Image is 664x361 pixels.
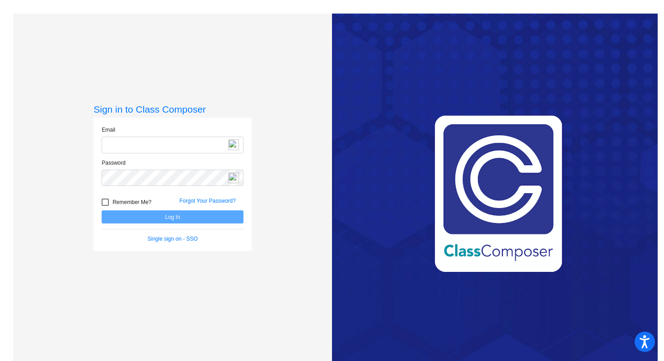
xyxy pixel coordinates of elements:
img: npw-badge-icon-locked.svg [228,139,239,150]
label: Password [102,159,126,167]
span: Remember Me? [112,197,151,208]
a: Forgot Your Password? [179,198,236,204]
label: Email [102,126,115,134]
a: Single sign on - SSO [148,236,198,242]
button: Log In [102,210,243,223]
h3: Sign in to Class Composer [94,104,252,115]
img: npw-badge-icon-locked.svg [228,172,239,183]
